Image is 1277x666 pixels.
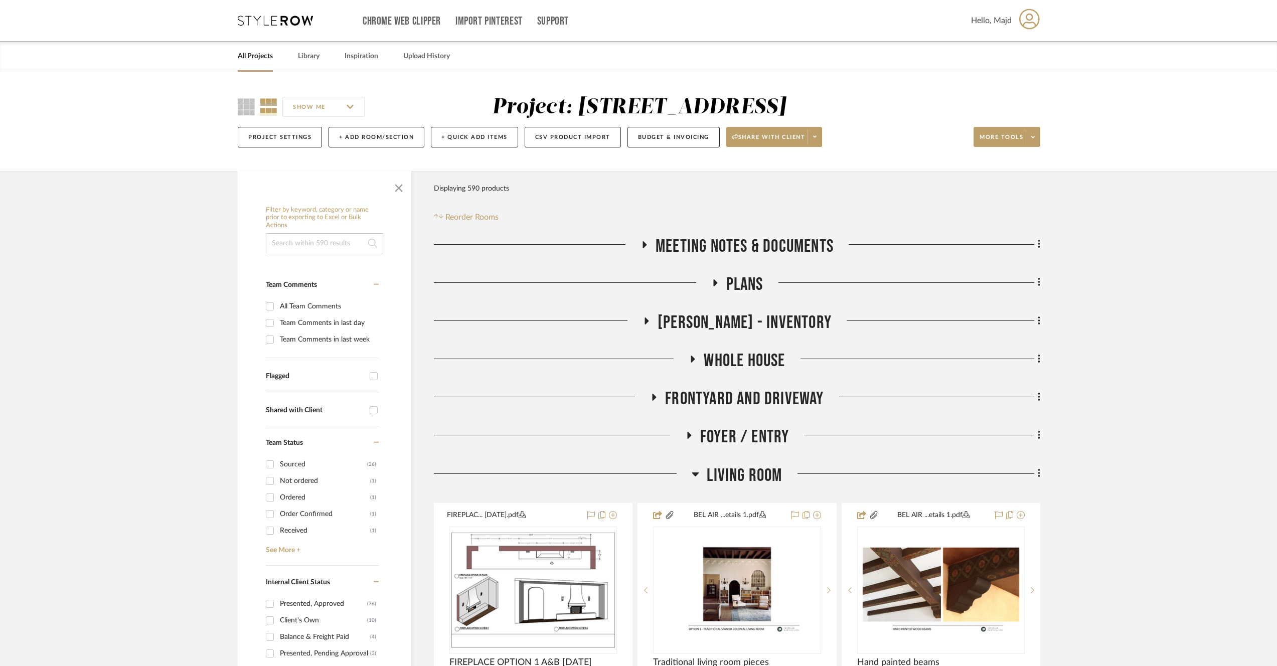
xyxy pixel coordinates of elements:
[280,629,370,645] div: Balance & Freight Paid
[280,523,370,539] div: Received
[370,629,376,645] div: (4)
[971,15,1012,27] span: Hello, Majd
[329,127,424,147] button: + Add Room/Section
[266,439,303,446] span: Team Status
[266,372,365,381] div: Flagged
[525,127,621,147] button: CSV Product Import
[858,544,1024,637] img: Hand painted beams
[266,206,383,230] h6: Filter by keyword, category or name prior to exporting to Excel or Bulk Actions
[280,473,370,489] div: Not ordered
[627,127,720,147] button: Budget & Invoicing
[450,532,616,648] img: FIREPLACE OPTION 1 A&B 8.21.25
[654,544,820,637] img: Traditional living room pieces
[280,645,370,661] div: Presented, Pending Approval
[266,233,383,253] input: Search within 590 results
[700,426,789,448] span: Foyer / Entry
[238,127,322,147] button: Project Settings
[707,465,782,486] span: Living Room
[266,579,330,586] span: Internal Client Status
[367,456,376,472] div: (26)
[367,596,376,612] div: (76)
[280,596,367,612] div: Presented, Approved
[298,50,320,63] a: Library
[665,388,824,410] span: Frontyard and Driveway
[370,489,376,506] div: (1)
[492,97,786,118] div: Project: [STREET_ADDRESS]
[280,456,367,472] div: Sourced
[266,406,365,415] div: Shared with Client
[280,489,370,506] div: Ordered
[263,539,379,555] a: See More +
[658,312,832,334] span: [PERSON_NAME] - Inventory
[403,50,450,63] a: Upload History
[280,331,376,348] div: Team Comments in last week
[370,506,376,522] div: (1)
[345,50,378,63] a: Inspiration
[238,50,273,63] a: All Projects
[280,612,367,628] div: Client's Own
[266,281,317,288] span: Team Comments
[445,211,499,223] span: Reorder Rooms
[280,315,376,331] div: Team Comments in last day
[726,274,763,295] span: Plans
[280,506,370,522] div: Order Confirmed
[367,612,376,628] div: (10)
[280,298,376,314] div: All Team Comments
[675,510,784,522] button: BEL AIR ...etails 1.pdf
[879,510,989,522] button: BEL AIR ...etails 1.pdf
[726,127,823,147] button: Share with client
[370,473,376,489] div: (1)
[704,350,785,372] span: Whole House
[455,17,523,26] a: Import Pinterest
[434,211,499,223] button: Reorder Rooms
[434,179,509,199] div: Displaying 590 products
[431,127,518,147] button: + Quick Add Items
[537,17,569,26] a: Support
[732,133,806,148] span: Share with client
[370,523,376,539] div: (1)
[370,645,376,661] div: (3)
[974,127,1040,147] button: More tools
[656,236,834,257] span: Meeting notes & Documents
[447,510,581,522] button: FIREPLAC... [DATE].pdf
[389,176,409,196] button: Close
[980,133,1023,148] span: More tools
[363,17,441,26] a: Chrome Web Clipper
